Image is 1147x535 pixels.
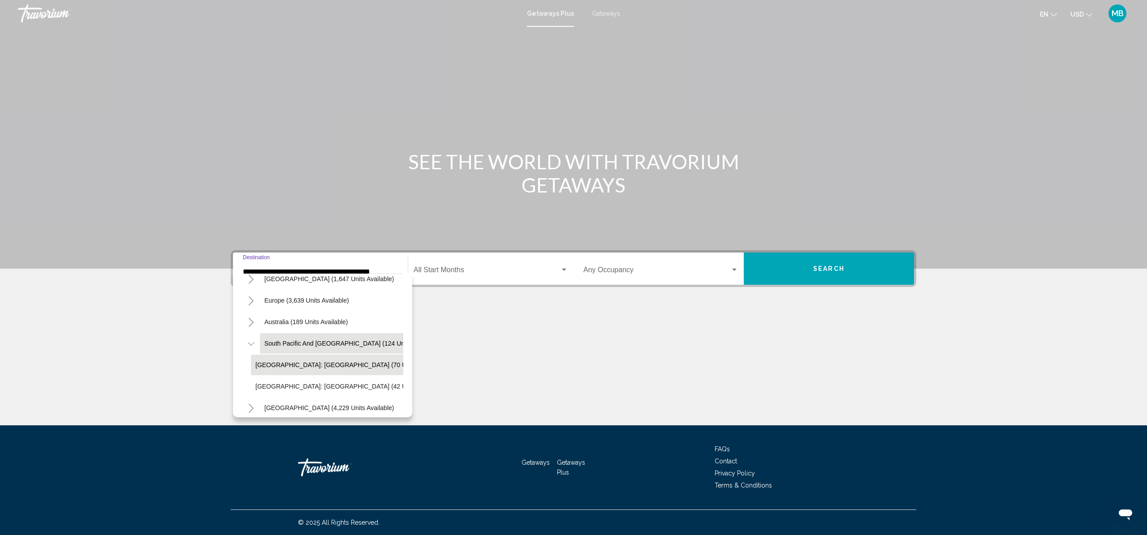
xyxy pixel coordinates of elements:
[557,459,585,476] a: Getaways Plus
[1106,4,1129,23] button: User Menu
[260,269,398,289] button: [GEOGRAPHIC_DATA] (1,647 units available)
[522,459,550,466] a: Getaways
[527,10,574,17] a: Getaways Plus
[242,334,260,352] button: Toggle South Pacific and Oceania (124 units available)
[744,253,914,285] button: Search
[1040,8,1057,21] button: Change language
[813,265,845,273] span: Search
[255,361,445,368] span: [GEOGRAPHIC_DATA]: [GEOGRAPHIC_DATA] (70 units available)
[255,383,445,390] span: [GEOGRAPHIC_DATA]: [GEOGRAPHIC_DATA] (42 units available)
[264,340,440,347] span: South Pacific and [GEOGRAPHIC_DATA] (124 units available)
[242,399,260,417] button: Toggle South America (4,229 units available)
[251,376,450,397] button: [GEOGRAPHIC_DATA]: [GEOGRAPHIC_DATA] (42 units available)
[1070,8,1092,21] button: Change currency
[715,445,730,453] a: FAQs
[715,458,737,465] a: Contact
[298,519,379,526] span: © 2025 All Rights Reserved.
[260,312,353,332] button: Australia (189 units available)
[260,333,444,354] button: South Pacific and [GEOGRAPHIC_DATA] (124 units available)
[242,270,260,288] button: Toggle Caribbean & Atlantic Islands (1,647 units available)
[264,318,348,325] span: Australia (189 units available)
[242,291,260,309] button: Toggle Europe (3,639 units available)
[1112,9,1124,18] span: MB
[298,454,388,481] a: Travorium
[260,290,354,311] button: Europe (3,639 units available)
[251,355,450,375] button: [GEOGRAPHIC_DATA]: [GEOGRAPHIC_DATA] (70 units available)
[18,4,518,22] a: Travorium
[1040,11,1048,18] span: en
[260,398,398,418] button: [GEOGRAPHIC_DATA] (4,229 units available)
[405,150,742,197] h1: SEE THE WORLD WITH TRAVORIUM GETAWAYS
[1070,11,1084,18] span: USD
[242,313,260,331] button: Toggle Australia (189 units available)
[715,482,772,489] a: Terms & Conditions
[264,297,349,304] span: Europe (3,639 units available)
[592,10,620,17] a: Getaways
[264,275,394,282] span: [GEOGRAPHIC_DATA] (1,647 units available)
[1111,499,1140,528] iframe: Button to launch messaging window
[715,470,755,477] a: Privacy Policy
[233,253,914,285] div: Search widget
[264,404,394,411] span: [GEOGRAPHIC_DATA] (4,229 units available)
